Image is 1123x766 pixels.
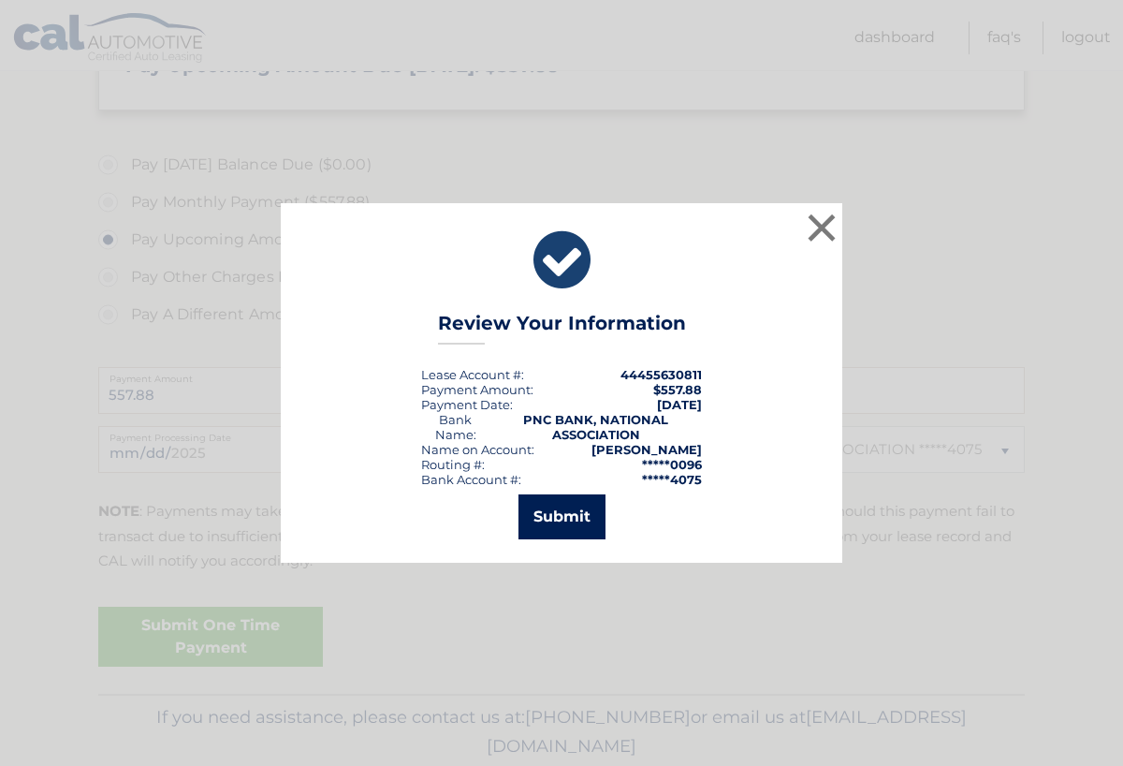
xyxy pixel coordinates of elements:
[620,367,702,382] strong: 44455630811
[803,209,840,246] button: ×
[421,382,533,397] div: Payment Amount:
[438,312,686,345] h3: Review Your Information
[518,494,605,539] button: Submit
[421,412,489,442] div: Bank Name:
[421,367,524,382] div: Lease Account #:
[421,397,510,412] span: Payment Date
[653,382,702,397] span: $557.88
[421,457,485,472] div: Routing #:
[421,397,513,412] div: :
[591,442,702,457] strong: [PERSON_NAME]
[657,397,702,412] span: [DATE]
[421,442,534,457] div: Name on Account:
[421,472,521,487] div: Bank Account #:
[523,412,668,442] strong: PNC BANK, NATIONAL ASSOCIATION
